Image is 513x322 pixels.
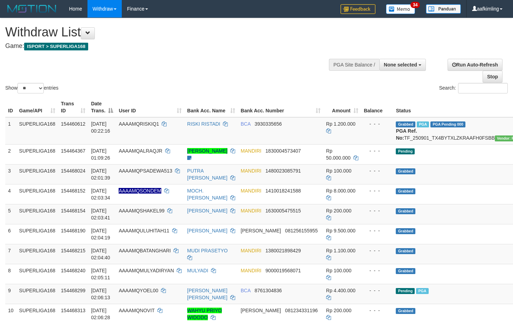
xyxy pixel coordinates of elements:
[326,228,356,233] span: Rp 9.500.000
[5,83,58,93] label: Show entries
[241,188,261,194] span: MANDIRI
[5,244,16,264] td: 7
[61,188,85,194] span: 154468152
[326,288,356,293] span: Rp 4.400.000
[285,228,318,233] span: Copy 081256155955 to clipboard
[326,308,351,313] span: Rp 200.000
[364,267,391,274] div: - - -
[266,208,301,213] span: Copy 1630005475515 to clipboard
[187,228,227,233] a: [PERSON_NAME]
[326,188,356,194] span: Rp 8.000.000
[396,268,415,274] span: Grabbed
[119,208,164,213] span: AAAAMQSHAKEL99
[364,120,391,127] div: - - -
[364,227,391,234] div: - - -
[5,184,16,204] td: 4
[416,288,428,294] span: Marked by aafnonsreyleab
[241,148,261,154] span: MANDIRI
[241,248,261,253] span: MANDIRI
[184,97,238,117] th: Bank Acc. Name: activate to sort column ascending
[16,224,58,244] td: SUPERLIGA168
[361,97,393,117] th: Balance
[119,248,171,253] span: AAAAMQBATANGHARI
[88,97,116,117] th: Date Trans.: activate to sort column descending
[396,248,415,254] span: Grabbed
[448,59,503,71] a: Run Auto-Refresh
[16,244,58,264] td: SUPERLIGA168
[241,121,251,127] span: BCA
[187,188,227,201] a: MOCH. [PERSON_NAME]
[5,264,16,284] td: 8
[16,117,58,145] td: SUPERLIGA168
[58,97,88,117] th: Trans ID: activate to sort column ascending
[396,121,415,127] span: Grabbed
[91,168,110,181] span: [DATE] 02:01:39
[61,268,85,273] span: 154468240
[119,308,154,313] span: AAAAMQNOVIT
[91,228,110,240] span: [DATE] 02:04:19
[16,204,58,224] td: SUPERLIGA168
[430,121,465,127] span: PGA Pending
[396,288,415,294] span: Pending
[364,247,391,254] div: - - -
[326,248,356,253] span: Rp 1.100.000
[91,208,110,220] span: [DATE] 02:03:41
[61,308,85,313] span: 154468313
[91,148,110,161] span: [DATE] 01:09:26
[187,268,208,273] a: MULYADI
[5,43,335,50] h4: Game:
[364,147,391,154] div: - - -
[254,288,282,293] span: Copy 8761304836 to clipboard
[266,268,301,273] span: Copy 9000019568071 to clipboard
[119,168,172,174] span: AAAAMQPSADEWA513
[187,168,227,181] a: PUTRA [PERSON_NAME]
[16,184,58,204] td: SUPERLIGA168
[396,208,415,214] span: Grabbed
[17,83,44,93] select: Showentries
[187,288,227,300] a: [PERSON_NAME] [PERSON_NAME]
[285,308,318,313] span: Copy 081234331196 to clipboard
[426,4,461,14] img: panduan.png
[119,188,161,194] span: Nama rekening ada tanda titik/strip, harap diedit
[396,228,415,234] span: Grabbed
[61,121,85,127] span: 154460612
[379,59,426,71] button: None selected
[119,228,169,233] span: AAAAMQULUHITAH11
[329,59,379,71] div: PGA Site Balance /
[61,248,85,253] span: 154468215
[116,97,184,117] th: User ID: activate to sort column ascending
[326,208,351,213] span: Rp 200.000
[238,97,323,117] th: Bank Acc. Number: activate to sort column ascending
[364,287,391,294] div: - - -
[439,83,508,93] label: Search:
[396,168,415,174] span: Grabbed
[5,224,16,244] td: 6
[61,228,85,233] span: 154468190
[266,188,301,194] span: Copy 1410018241588 to clipboard
[5,204,16,224] td: 5
[119,148,162,154] span: AAAAMQALRAQJR
[24,43,88,50] span: ISPORT > SUPERLIGA168
[254,121,282,127] span: Copy 3930335656 to clipboard
[91,308,110,320] span: [DATE] 02:06:28
[266,248,301,253] span: Copy 1380021898429 to clipboard
[384,62,417,68] span: None selected
[91,188,110,201] span: [DATE] 02:03:34
[16,97,58,117] th: Game/API: activate to sort column ascending
[187,248,228,253] a: MUDI PRASETYO
[16,284,58,304] td: SUPERLIGA168
[16,264,58,284] td: SUPERLIGA168
[326,168,351,174] span: Rp 100.000
[410,2,420,8] span: 34
[326,148,351,161] span: Rp 50.000.000
[5,97,16,117] th: ID
[241,208,261,213] span: MANDIRI
[241,168,261,174] span: MANDIRI
[266,168,301,174] span: Copy 1480023085791 to clipboard
[61,168,85,174] span: 154468024
[91,268,110,280] span: [DATE] 02:05:11
[483,71,503,83] a: Stop
[458,83,508,93] input: Search:
[340,4,375,14] img: Feedback.jpg
[5,3,58,14] img: MOTION_logo.png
